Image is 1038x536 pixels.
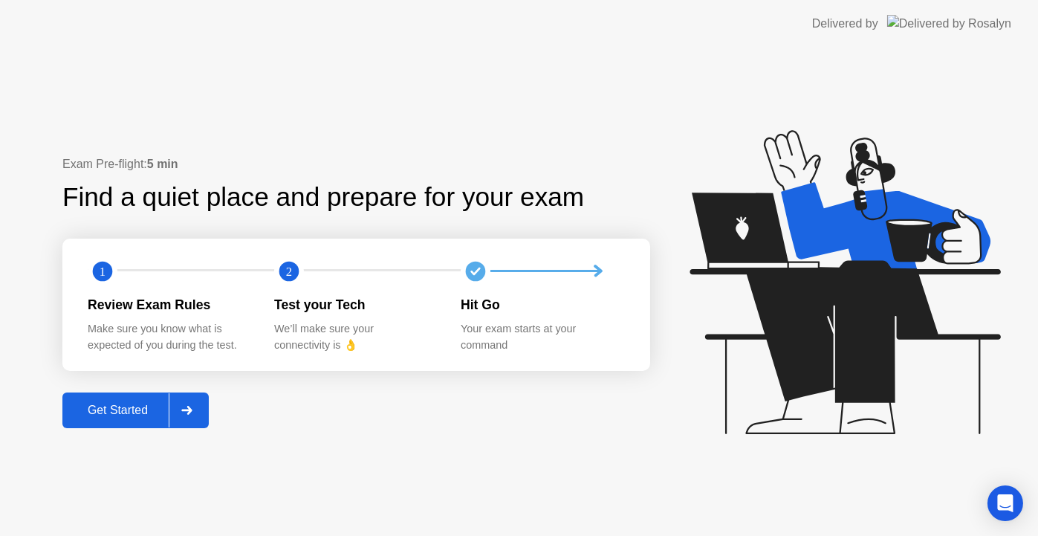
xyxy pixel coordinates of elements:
[67,404,169,417] div: Get Started
[286,264,292,278] text: 2
[147,158,178,170] b: 5 min
[62,178,586,217] div: Find a quiet place and prepare for your exam
[461,321,623,353] div: Your exam starts at your command
[88,295,250,314] div: Review Exam Rules
[100,264,106,278] text: 1
[887,15,1011,32] img: Delivered by Rosalyn
[274,321,437,353] div: We’ll make sure your connectivity is 👌
[88,321,250,353] div: Make sure you know what is expected of you during the test.
[62,393,209,428] button: Get Started
[812,15,878,33] div: Delivered by
[461,295,623,314] div: Hit Go
[987,485,1023,521] div: Open Intercom Messenger
[62,155,650,173] div: Exam Pre-flight:
[274,295,437,314] div: Test your Tech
